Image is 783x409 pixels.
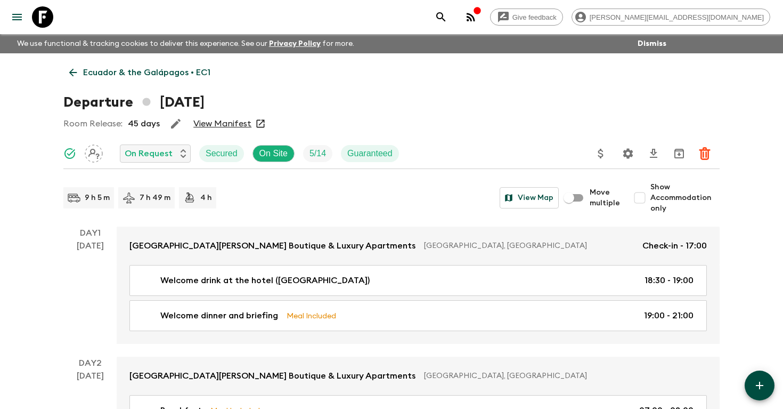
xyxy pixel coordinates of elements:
[85,193,110,203] p: 9 h 5 m
[507,13,562,21] span: Give feedback
[252,145,295,162] div: On Site
[309,147,326,160] p: 5 / 14
[83,66,210,79] p: Ecuador & the Galápagos • EC1
[193,118,251,129] a: View Manifest
[430,6,452,28] button: search adventures
[584,13,770,21] span: [PERSON_NAME][EMAIL_ADDRESS][DOMAIN_NAME]
[117,357,720,395] a: [GEOGRAPHIC_DATA][PERSON_NAME] Boutique & Luxury Apartments[GEOGRAPHIC_DATA], [GEOGRAPHIC_DATA]
[206,147,238,160] p: Secured
[424,240,634,251] p: [GEOGRAPHIC_DATA], [GEOGRAPHIC_DATA]
[160,274,370,287] p: Welcome drink at the hotel ([GEOGRAPHIC_DATA])
[303,145,332,162] div: Trip Fill
[572,9,770,26] div: [PERSON_NAME][EMAIL_ADDRESS][DOMAIN_NAME]
[347,147,393,160] p: Guaranteed
[694,143,715,164] button: Delete
[643,143,664,164] button: Download CSV
[259,147,288,160] p: On Site
[668,143,690,164] button: Archive (Completed, Cancelled or Unsynced Departures only)
[63,227,117,239] p: Day 1
[63,117,123,130] p: Room Release:
[128,117,160,130] p: 45 days
[642,239,707,252] p: Check-in - 17:00
[635,36,669,51] button: Dismiss
[160,309,278,322] p: Welcome dinner and briefing
[129,265,707,296] a: Welcome drink at the hotel ([GEOGRAPHIC_DATA])18:30 - 19:00
[77,239,104,344] div: [DATE]
[287,310,336,322] p: Meal Included
[424,371,698,381] p: [GEOGRAPHIC_DATA], [GEOGRAPHIC_DATA]
[269,40,321,47] a: Privacy Policy
[500,187,559,208] button: View Map
[200,193,212,203] p: 4 h
[590,143,611,164] button: Update Price, Early Bird Discount and Costs
[129,370,415,382] p: [GEOGRAPHIC_DATA][PERSON_NAME] Boutique & Luxury Apartments
[617,143,639,164] button: Settings
[645,274,694,287] p: 18:30 - 19:00
[117,227,720,265] a: [GEOGRAPHIC_DATA][PERSON_NAME] Boutique & Luxury Apartments[GEOGRAPHIC_DATA], [GEOGRAPHIC_DATA]Ch...
[6,6,28,28] button: menu
[63,357,117,370] p: Day 2
[63,147,76,160] svg: Synced Successfully
[199,145,244,162] div: Secured
[13,34,358,53] p: We use functional & tracking cookies to deliver this experience. See our for more.
[650,182,720,214] span: Show Accommodation only
[129,239,415,252] p: [GEOGRAPHIC_DATA][PERSON_NAME] Boutique & Luxury Apartments
[63,92,205,113] h1: Departure [DATE]
[140,193,170,203] p: 7 h 49 m
[644,309,694,322] p: 19:00 - 21:00
[125,147,173,160] p: On Request
[490,9,563,26] a: Give feedback
[590,187,621,208] span: Move multiple
[129,300,707,331] a: Welcome dinner and briefingMeal Included19:00 - 21:00
[63,62,216,83] a: Ecuador & the Galápagos • EC1
[85,148,103,156] span: Assign pack leader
